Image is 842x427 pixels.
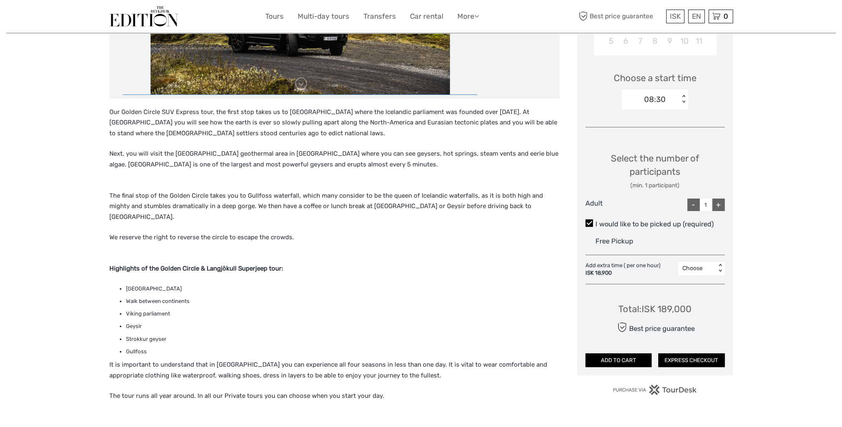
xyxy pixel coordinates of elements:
div: < > [680,95,687,104]
div: Select the number of participants [585,152,725,190]
div: Choose Monday, October 6th, 2025 [618,34,633,48]
div: - [687,199,700,211]
span: 0 [722,12,729,20]
li: Viking parliament [126,309,560,318]
div: Choose Sunday, October 5th, 2025 [604,34,618,48]
div: Add extra time ( per one hour) [585,262,664,278]
li: Strokkur geyser [126,335,560,344]
a: Transfers [363,10,396,22]
p: We reserve the right to reverse the circle to escape the crowds. [109,232,560,253]
p: The final stop of the Golden Circle takes you to Gullfoss waterfall, which many consider to be th... [109,191,560,223]
p: Our Golden Circle SUV Express tour, the first stop takes us to [GEOGRAPHIC_DATA] where the Icelan... [109,107,560,139]
button: Open LiveChat chat widget [96,13,106,23]
div: Adult [585,199,632,211]
a: Tours [265,10,284,22]
div: Choose Saturday, October 11th, 2025 [691,34,706,48]
div: 08:30 [644,94,666,105]
p: The tour runs all year around. In all our Private tours you can choose when you start your day. [109,391,560,402]
span: Best price guarantee [577,10,664,23]
p: It is important to understand that in [GEOGRAPHIC_DATA] you can experience all four seasons in le... [109,360,560,381]
img: PurchaseViaTourDesk.png [612,385,697,395]
button: EXPRESS CHECKOUT [658,353,725,367]
div: Choose Friday, October 10th, 2025 [677,34,691,48]
div: ISK 18,900 [585,269,660,277]
a: More [457,10,479,22]
li: Walk between continents [126,297,560,306]
div: Choose [682,264,712,273]
a: Car rental [410,10,443,22]
li: Geysir [126,322,560,331]
div: Best price guarantee [615,320,694,335]
div: + [712,199,725,211]
img: The Reykjavík Edition [109,6,178,27]
div: < > [716,264,723,273]
div: Choose Tuesday, October 7th, 2025 [633,34,647,48]
p: We're away right now. Please check back later! [12,15,94,21]
div: Choose Thursday, October 9th, 2025 [662,34,677,48]
label: I would like to be picked up (required) [585,219,725,229]
li: Gullfoss [126,347,560,356]
strong: Highlights of the Golden Circle & Langjökull Superjeep tour: [109,265,283,272]
p: Next, you will visit the [GEOGRAPHIC_DATA] geothermal area in [GEOGRAPHIC_DATA] where you can see... [109,149,560,181]
button: ADD TO CART [585,353,652,367]
div: EN [688,10,705,23]
div: Total : ISK 189,000 [618,303,691,315]
span: ISK [670,12,681,20]
span: Free Pickup [595,237,633,245]
div: (min. 1 participant) [585,181,725,190]
li: [GEOGRAPHIC_DATA] [126,284,560,293]
span: Choose a start time [614,72,696,84]
a: Multi-day tours [298,10,349,22]
div: Choose Wednesday, October 8th, 2025 [647,34,662,48]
